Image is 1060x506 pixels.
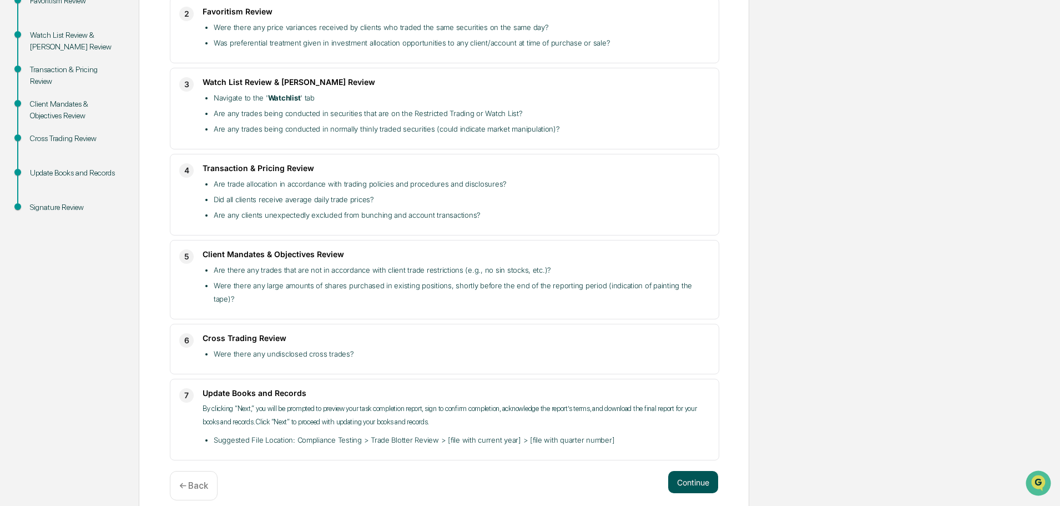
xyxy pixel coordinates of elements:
h3: Favoritism Review [203,7,710,16]
div: We're available if you need us! [38,96,140,105]
li: Navigate to the ' ' tab [214,91,710,104]
div: Client Mandates & Objectives Review [30,98,121,122]
p: ← Back [179,480,208,491]
div: Start new chat [38,85,182,96]
p: By clicking “Next,” you will be prompted to preview your task completion report, sign to confirm ... [203,402,710,429]
li: Were there any price variances received by clients who traded the same securities on the same day? [214,21,710,34]
span: 2 [184,7,189,21]
a: 🗄️Attestations [76,136,142,156]
h3: Watch List Review & [PERSON_NAME] Review [203,77,710,87]
div: Update Books and Records [30,167,121,179]
div: Watch List Review & [PERSON_NAME] Review [30,29,121,53]
h3: Update Books and Records [203,388,710,398]
span: Preclearance [22,140,72,151]
li: Was preferential treatment given in investment allocation opportunities to any client/account at ... [214,36,710,49]
button: Continue [668,471,718,493]
img: 1746055101610-c473b297-6a78-478c-a979-82029cc54cd1 [11,85,31,105]
span: 3 [184,78,189,91]
div: 🗄️ [80,141,89,150]
li: Did all clients receive average daily trade prices? [214,193,710,206]
span: 4 [184,164,189,177]
h3: Client Mandates & Objectives Review [203,249,710,259]
li: Were there any undisclosed cross trades? [214,347,710,360]
a: 🔎Data Lookup [7,157,74,177]
div: Cross Trading Review [30,133,121,144]
span: Data Lookup [22,161,70,172]
div: Transaction & Pricing Review [30,64,121,87]
a: 🖐️Preclearance [7,136,76,156]
li: Suggested File Location: Compliance Testing > Trade Blotter Review > [file with current year] > [... [214,433,710,447]
span: 6 [184,334,189,347]
span: 7 [184,389,189,402]
li: Are any trades being conducted in normally thinly traded securities (could indicate market manipu... [214,122,710,136]
h3: Transaction & Pricing Review [203,163,710,173]
div: 🖐️ [11,141,20,150]
li: Are there any trades that are not in accordance with client trade restrictions (e.g., no sin stoc... [214,263,710,277]
li: Were there any large amounts of shares purchased in existing positions, shortly before the end of... [214,279,710,305]
span: 5 [184,250,189,263]
h3: Cross Trading Review [203,333,710,343]
li: Are any clients unexpectedly excluded from bunching and account transactions? [214,208,710,222]
div: Signature Review [30,202,121,213]
span: Attestations [92,140,138,151]
p: How can we help? [11,23,202,41]
li: Are trade allocation in accordance with trading policies and procedures and disclosures? [214,177,710,191]
span: Pylon [110,188,134,197]
iframe: Open customer support [1024,469,1054,499]
div: 🔎 [11,162,20,171]
button: Start new chat [189,88,202,102]
li: Are any trades being conducted in securities that are on the Restricted Trading or Watch List? [214,107,710,120]
strong: Watchlist [268,93,301,102]
a: Powered byPylon [78,188,134,197]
